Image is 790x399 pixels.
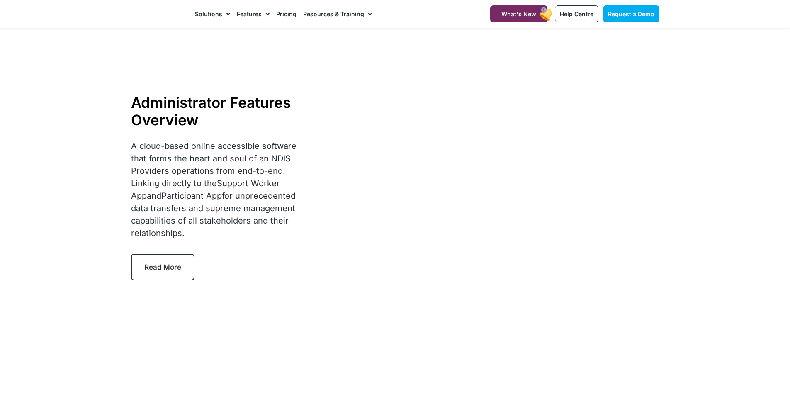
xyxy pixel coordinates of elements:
a: Participant App [161,191,222,201]
a: What's New [490,5,547,22]
span: What's New [501,10,536,17]
img: CareMaster Logo [131,8,187,20]
span: Help Centre [560,10,593,17]
span: Request a Demo [608,10,654,17]
span: Read More [144,263,181,271]
a: Help Centre [555,5,598,22]
h1: Administrator Features Overview [131,94,311,129]
a: Read More [131,254,194,280]
span: A cloud-based online accessible software that forms the heart and soul of an NDIS Providers opera... [131,141,297,238]
a: Request a Demo [603,5,659,22]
